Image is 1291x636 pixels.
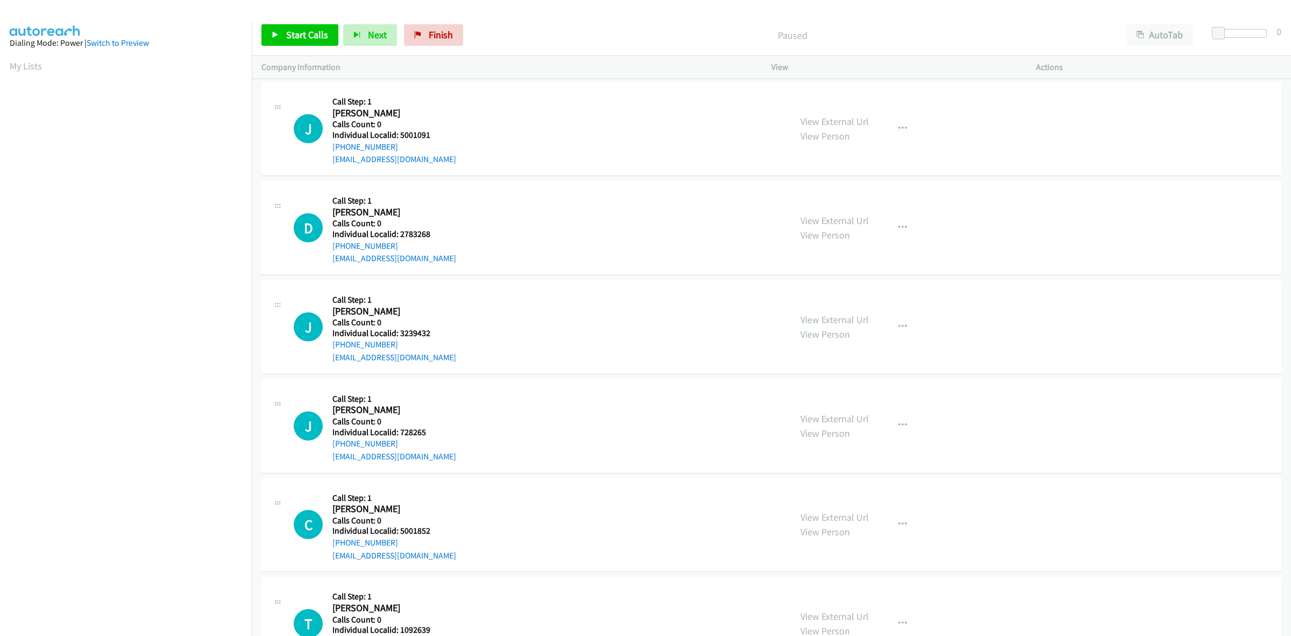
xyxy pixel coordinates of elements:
p: View [771,61,1017,74]
div: The call is yet to be attempted [294,114,323,143]
h5: Calls Count: 0 [332,119,456,130]
a: View Person [800,229,850,241]
a: View External Url [800,214,869,227]
h2: [PERSON_NAME] [332,305,447,318]
iframe: Resource Center [1260,275,1291,361]
h5: Individual Localid: 5001091 [332,130,456,141]
a: View External Url [800,115,869,128]
h5: Call Step: 1 [332,394,456,404]
h2: [PERSON_NAME] [332,503,447,515]
a: [EMAIL_ADDRESS][DOMAIN_NAME] [332,253,456,263]
a: View Person [800,130,850,142]
button: AutoTab [1126,24,1193,46]
a: [PHONE_NUMBER] [332,537,398,548]
a: View External Url [800,511,869,523]
h1: J [294,114,323,143]
a: View Person [800,526,850,538]
a: Finish [404,24,463,46]
div: 0 [1276,24,1281,39]
h5: Individual Localid: 2783268 [332,229,456,240]
h5: Calls Count: 0 [332,614,456,625]
span: Next [368,29,387,41]
a: [PHONE_NUMBER] [332,142,398,152]
h1: J [294,411,323,441]
a: View External Url [800,610,869,623]
h2: [PERSON_NAME] [332,107,447,120]
a: [PHONE_NUMBER] [332,438,398,449]
div: The call is yet to be attempted [294,213,323,242]
h5: Individual Localid: 728265 [332,427,456,438]
a: Switch to Preview [87,38,149,48]
div: The call is yet to be attempted [294,411,323,441]
h5: Call Step: 1 [332,493,456,504]
h5: Call Step: 1 [332,295,456,305]
a: [EMAIL_ADDRESS][DOMAIN_NAME] [332,154,456,164]
h2: [PERSON_NAME] [332,404,447,416]
a: [EMAIL_ADDRESS][DOMAIN_NAME] [332,550,456,561]
div: Dialing Mode: Power | [10,37,242,50]
h5: Calls Count: 0 [332,515,456,526]
a: View External Url [800,413,869,425]
h5: Individual Localid: 1092639 [332,625,456,635]
p: Actions [1036,61,1281,74]
div: Delay between calls (in seconds) [1217,29,1267,38]
p: Paused [478,28,1107,43]
div: The call is yet to be attempted [294,312,323,341]
button: Next [343,24,397,46]
p: Company Information [261,61,752,74]
a: [PHONE_NUMBER] [332,241,398,251]
a: View Person [800,427,850,439]
h5: Call Step: 1 [332,195,456,206]
a: Start Calls [261,24,338,46]
h5: Calls Count: 0 [332,416,456,427]
h5: Calls Count: 0 [332,218,456,229]
span: Start Calls [286,29,328,41]
h5: Call Step: 1 [332,96,456,107]
a: My Lists [10,60,42,72]
a: View Person [800,328,850,340]
h1: D [294,213,323,242]
iframe: Dialpad [10,83,252,595]
h5: Call Step: 1 [332,591,456,602]
h2: [PERSON_NAME] [332,602,447,614]
a: [PHONE_NUMBER] [332,339,398,350]
h1: C [294,510,323,539]
h2: [PERSON_NAME] [332,206,447,219]
h5: Individual Localid: 3239432 [332,328,456,339]
a: View External Url [800,313,869,326]
div: The call is yet to be attempted [294,510,323,539]
a: [EMAIL_ADDRESS][DOMAIN_NAME] [332,451,456,462]
h1: J [294,312,323,341]
h5: Individual Localid: 5001852 [332,526,456,536]
a: [EMAIL_ADDRESS][DOMAIN_NAME] [332,352,456,362]
span: Finish [429,29,453,41]
h5: Calls Count: 0 [332,317,456,328]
